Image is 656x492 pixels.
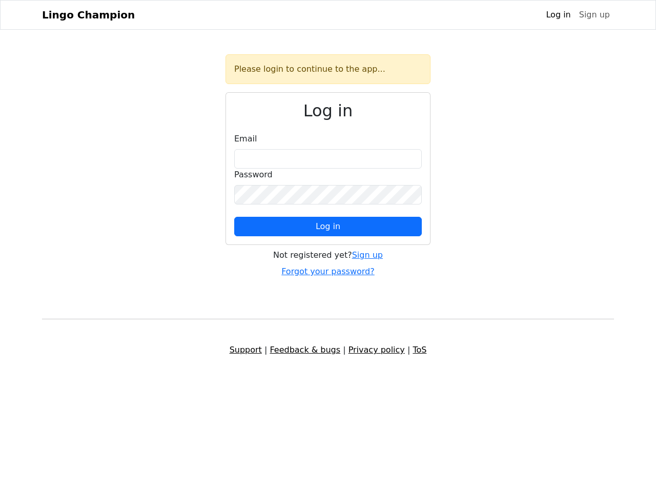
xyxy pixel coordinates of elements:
label: Password [234,169,273,181]
a: Sign up [575,5,614,25]
a: Privacy policy [348,345,405,355]
a: Lingo Champion [42,5,135,25]
div: Not registered yet? [225,249,430,261]
a: Log in [542,5,575,25]
h2: Log in [234,101,422,120]
a: Support [230,345,262,355]
a: ToS [413,345,426,355]
div: | | | [36,344,620,356]
button: Log in [234,217,422,236]
label: Email [234,133,257,145]
a: Forgot your password? [281,266,375,276]
a: Feedback & bugs [270,345,340,355]
span: Log in [316,221,340,231]
a: Sign up [352,250,383,260]
div: Please login to continue to the app... [225,54,430,84]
